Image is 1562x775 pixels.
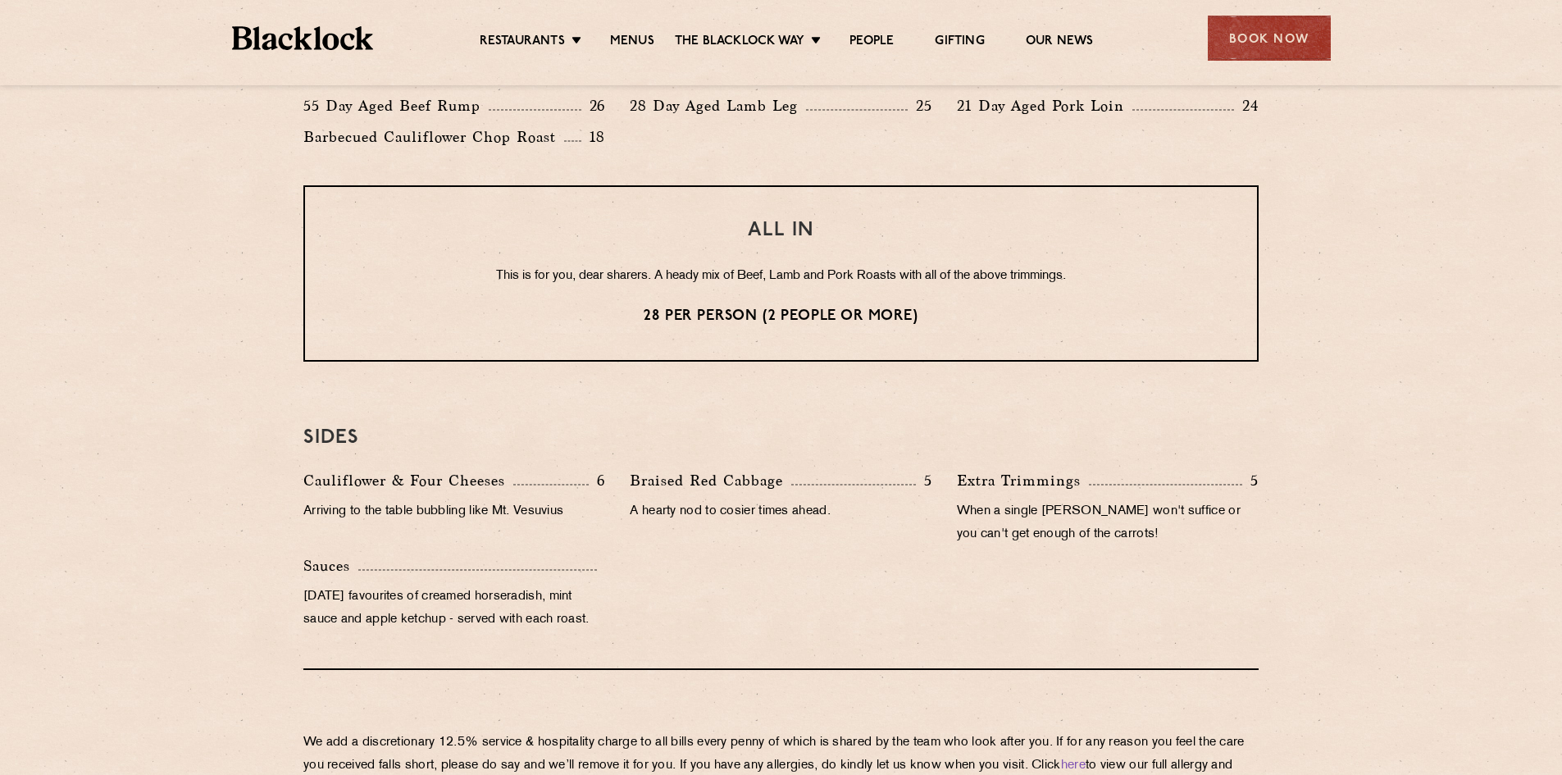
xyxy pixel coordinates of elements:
p: Extra Trimmings [957,469,1089,492]
p: 18 [581,126,606,148]
p: 28 per person (2 people or more) [338,306,1224,327]
a: Restaurants [480,34,565,52]
p: This is for you, dear sharers. A heady mix of Beef, Lamb and Pork Roasts with all of the above tr... [338,266,1224,287]
p: 55 Day Aged Beef Rump [303,94,489,117]
p: 26 [581,95,606,116]
p: 24 [1234,95,1259,116]
a: People [849,34,894,52]
img: BL_Textured_Logo-footer-cropped.svg [232,26,374,50]
p: Braised Red Cabbage [630,469,791,492]
p: 5 [1242,470,1259,491]
p: 28 Day Aged Lamb Leg [630,94,806,117]
p: 25 [908,95,932,116]
h3: SIDES [303,427,1259,449]
p: Arriving to the table bubbling like Mt. Vesuvius [303,500,605,523]
p: [DATE] favourites of creamed horseradish, mint sauce and apple ketchup - served with each roast. [303,586,605,631]
a: here [1061,759,1086,772]
p: Cauliflower & Four Cheeses [303,469,513,492]
p: Sauces [303,554,358,577]
p: 6 [589,470,605,491]
h3: ALL IN [338,220,1224,241]
a: The Blacklock Way [675,34,804,52]
p: When a single [PERSON_NAME] won't suffice or you can't get enough of the carrots! [957,500,1259,546]
a: Our News [1026,34,1094,52]
div: Book Now [1208,16,1331,61]
p: 5 [916,470,932,491]
p: Barbecued Cauliflower Chop Roast [303,125,564,148]
a: Menus [610,34,654,52]
p: A hearty nod to cosier times ahead. [630,500,931,523]
p: 21 Day Aged Pork Loin [957,94,1132,117]
a: Gifting [935,34,984,52]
